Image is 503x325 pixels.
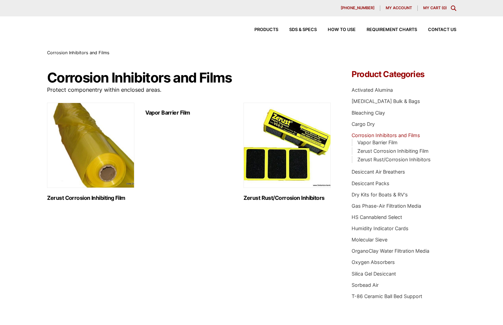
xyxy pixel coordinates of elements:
[145,109,233,116] a: Visit product category Vapor Barrier Film
[352,259,395,265] a: Oxygen Absorbers
[47,70,331,85] h1: Corrosion Inhibitors and Films
[352,192,408,197] a: Dry Kits for Boats & RV's
[47,195,134,201] h2: Zerust Corrosion Inhibiting Film
[357,148,429,154] a: Zerust Corrosion Inhibiting Film
[352,121,375,127] a: Cargo Dry
[417,28,456,32] a: Contact Us
[47,103,134,201] a: Visit product category Zerust Corrosion Inhibiting Film
[341,6,374,10] span: [PHONE_NUMBER]
[352,237,387,242] a: Molecular Sieve
[317,28,356,32] a: How to Use
[352,110,385,116] a: Bleaching Clay
[352,282,379,288] a: Sorbead Air
[243,103,331,201] a: Visit product category Zerust Rust/Corrosion Inhibitors
[352,132,420,138] a: Corrosion Inhibitors and Films
[451,5,456,11] div: Toggle Modal Content
[356,28,417,32] a: Requirement Charts
[380,5,418,11] a: My account
[278,28,317,32] a: SDS & SPECS
[243,103,331,188] img: Zerust Rust/Corrosion Inhibitors
[352,180,389,186] a: Desiccant Packs
[357,139,398,145] a: Vapor Barrier Film
[254,28,278,32] span: Products
[367,28,417,32] span: Requirement Charts
[386,6,412,10] span: My account
[352,70,456,78] h4: Product Categories
[289,28,317,32] span: SDS & SPECS
[357,157,431,162] a: Zerust Rust/Corrosion Inhibitors
[352,225,409,231] a: Humidity Indicator Cards
[145,109,233,116] h2: Vapor Barrier Film
[335,5,380,11] a: [PHONE_NUMBER]
[352,293,422,299] a: T-86 Ceramic Ball Bed Support
[352,271,396,277] a: Silica Gel Desiccant
[352,169,405,175] a: Desiccant Air Breathers
[47,50,109,55] span: Corrosion Inhibitors and Films
[328,28,356,32] span: How to Use
[428,28,456,32] span: Contact Us
[423,5,447,10] a: My Cart (0)
[47,103,134,188] img: Zerust Corrosion Inhibiting Film
[243,195,331,201] h2: Zerust Rust/Corrosion Inhibitors
[352,214,402,220] a: HS Cannablend Select
[47,85,331,94] p: Protect componentry within enclosed areas.
[352,98,420,104] a: [MEDICAL_DATA] Bulk & Bags
[352,203,421,209] a: Gas Phase-Air Filtration Media
[443,5,445,10] span: 0
[243,28,278,32] a: Products
[352,248,429,254] a: OrganoClay Water Filtration Media
[352,87,393,93] a: Activated Alumina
